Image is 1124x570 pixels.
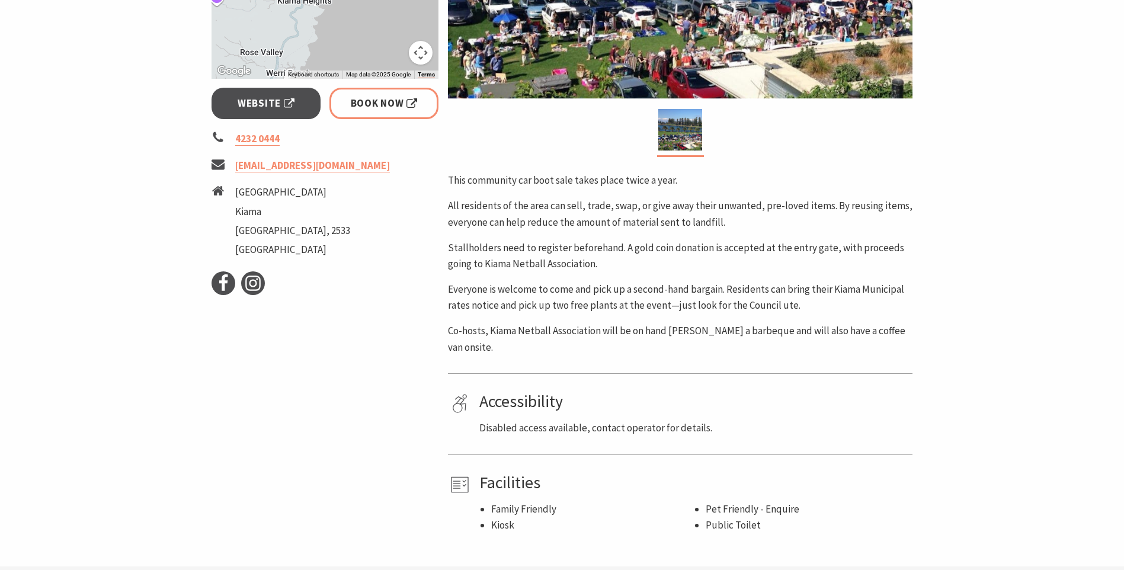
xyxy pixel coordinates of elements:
[479,473,908,493] h4: Facilities
[448,198,912,230] p: All residents of the area can sell, trade, swap, or give away their unwanted, pre-loved items. By...
[448,172,912,188] p: This community car boot sale takes place twice a year.
[329,88,439,119] a: Book Now
[214,63,254,79] a: Open this area in Google Maps (opens a new window)
[491,501,694,517] li: Family Friendly
[238,95,294,111] span: Website
[235,159,390,172] a: [EMAIL_ADDRESS][DOMAIN_NAME]
[706,501,908,517] li: Pet Friendly - Enquire
[706,517,908,533] li: Public Toilet
[448,323,912,355] p: Co-hosts, Kiama Netball Association will be on hand [PERSON_NAME] a barbeque and will also have a...
[658,109,702,150] img: Car boot sale
[214,63,254,79] img: Google
[346,71,411,78] span: Map data ©2025 Google
[491,517,694,533] li: Kiosk
[479,420,908,436] p: Disabled access available, contact operator for details.
[288,71,339,79] button: Keyboard shortcuts
[418,71,435,78] a: Terms (opens in new tab)
[235,204,350,220] li: Kiama
[235,242,350,258] li: [GEOGRAPHIC_DATA]
[235,223,350,239] li: [GEOGRAPHIC_DATA], 2533
[448,281,912,313] p: Everyone is welcome to come and pick up a second-hand bargain. Residents can bring their Kiama Mu...
[212,88,321,119] a: Website
[479,392,908,412] h4: Accessibility
[351,95,418,111] span: Book Now
[448,240,912,272] p: Stallholders need to register beforehand. A gold coin donation is accepted at the entry gate, wit...
[235,184,350,200] li: [GEOGRAPHIC_DATA]
[235,132,280,146] a: 4232 0444
[409,41,433,65] button: Map camera controls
